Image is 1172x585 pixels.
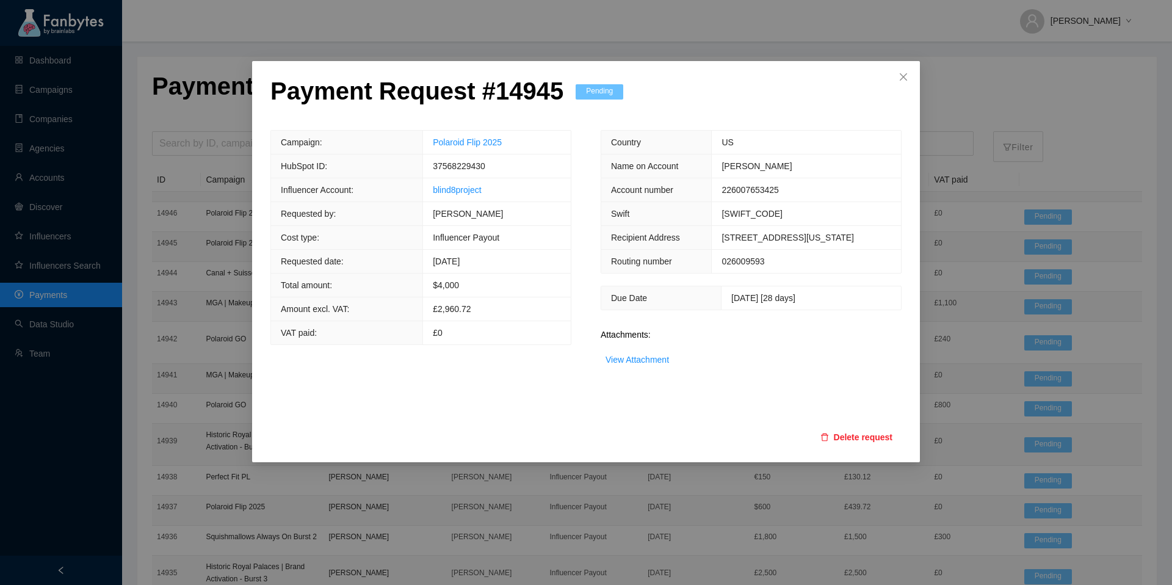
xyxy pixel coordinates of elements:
span: Requested by: [281,209,336,219]
span: US [722,137,733,147]
span: Account number [611,185,673,195]
span: [PERSON_NAME] [722,161,792,171]
span: [PERSON_NAME] [433,209,503,219]
span: £0 [433,328,443,338]
span: close [899,72,908,82]
span: $ 4,000 [433,280,459,290]
span: Delete request [834,431,892,444]
span: Campaign: [281,137,322,147]
span: Cost type: [281,233,319,242]
span: Pending [576,84,623,100]
span: [DATE] [28 days] [731,293,795,303]
span: Routing number [611,256,672,266]
span: Influencer Account: [281,185,353,195]
span: VAT paid: [281,328,317,338]
span: 37568229430 [433,161,485,171]
a: blind8project [433,185,481,195]
a: View Attachment [606,355,669,365]
span: £2,960.72 [433,304,471,314]
p: Payment Request # 14945 [270,76,563,106]
span: [STREET_ADDRESS][US_STATE] [722,233,854,242]
span: Influencer Payout [433,233,499,242]
button: Close [887,61,920,94]
a: Polaroid Flip 2025 [433,137,502,147]
span: 026009593 [722,256,764,266]
span: 226007653425 [722,185,778,195]
span: HubSpot ID: [281,161,327,171]
span: delete [820,433,829,443]
span: Country [611,137,641,147]
span: [DATE] [433,256,460,266]
span: Requested date: [281,256,344,266]
button: deleteDelete request [811,427,902,447]
span: [SWIFT_CODE] [722,209,783,219]
span: Total amount: [281,280,332,290]
span: Swift [611,209,629,219]
span: Amount excl. VAT: [281,304,349,314]
span: Due Date [611,293,647,303]
span: Name on Account [611,161,679,171]
span: Recipient Address [611,233,680,242]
